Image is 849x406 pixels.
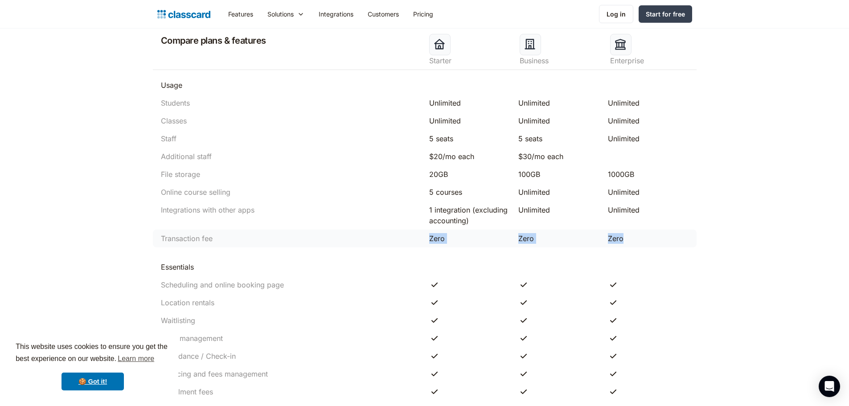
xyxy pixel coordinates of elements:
[161,80,182,90] div: Usage
[608,233,689,244] div: Zero
[161,333,223,344] div: Lead management
[608,98,689,108] div: Unlimited
[161,169,200,180] div: File storage
[161,205,254,215] div: Integrations with other apps
[161,369,268,379] div: Invoicing and fees management
[518,98,599,108] div: Unlimited
[312,4,361,24] a: Integrations
[161,187,230,197] div: Online course selling
[161,351,236,361] div: Attendance / Check-in
[608,133,689,144] div: Unlimited
[608,187,689,197] div: Unlimited
[607,9,626,19] div: Log in
[518,169,599,180] div: 100GB
[518,115,599,126] div: Unlimited
[429,187,510,197] div: 5 courses
[361,4,406,24] a: Customers
[429,133,510,144] div: 5 seats
[429,115,510,126] div: Unlimited
[161,98,190,108] div: Students
[161,297,214,308] div: Location rentals
[62,373,124,390] a: dismiss cookie message
[518,133,599,144] div: 5 seats
[157,8,210,21] a: Logo
[161,315,195,326] div: Waitlisting
[608,169,689,180] div: 1000GB
[608,205,689,215] div: Unlimited
[639,5,692,23] a: Start for free
[429,151,510,162] div: $20/mo each
[161,115,187,126] div: Classes
[429,98,510,108] div: Unlimited
[267,9,294,19] div: Solutions
[518,205,599,215] div: Unlimited
[429,169,510,180] div: 20GB
[161,133,176,144] div: Staff
[599,5,633,23] a: Log in
[7,333,178,399] div: cookieconsent
[16,341,170,365] span: This website uses cookies to ensure you get the best experience on our website.
[610,55,692,66] div: Enterprise
[161,386,213,397] div: Installment fees
[518,233,599,244] div: Zero
[161,279,284,290] div: Scheduling and online booking page
[406,4,440,24] a: Pricing
[221,4,260,24] a: Features
[429,205,510,226] div: 1 integration (excluding accounting)
[157,34,266,47] h2: Compare plans & features
[608,115,689,126] div: Unlimited
[161,151,212,162] div: Additional staff
[161,262,194,272] div: Essentials
[116,352,156,365] a: learn more about cookies
[260,4,312,24] div: Solutions
[819,376,840,397] div: Open Intercom Messenger
[520,55,601,66] div: Business
[429,233,510,244] div: Zero
[518,187,599,197] div: Unlimited
[518,151,599,162] div: $30/mo each
[646,9,685,19] div: Start for free
[429,55,511,66] div: Starter
[161,233,213,244] div: Transaction fee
